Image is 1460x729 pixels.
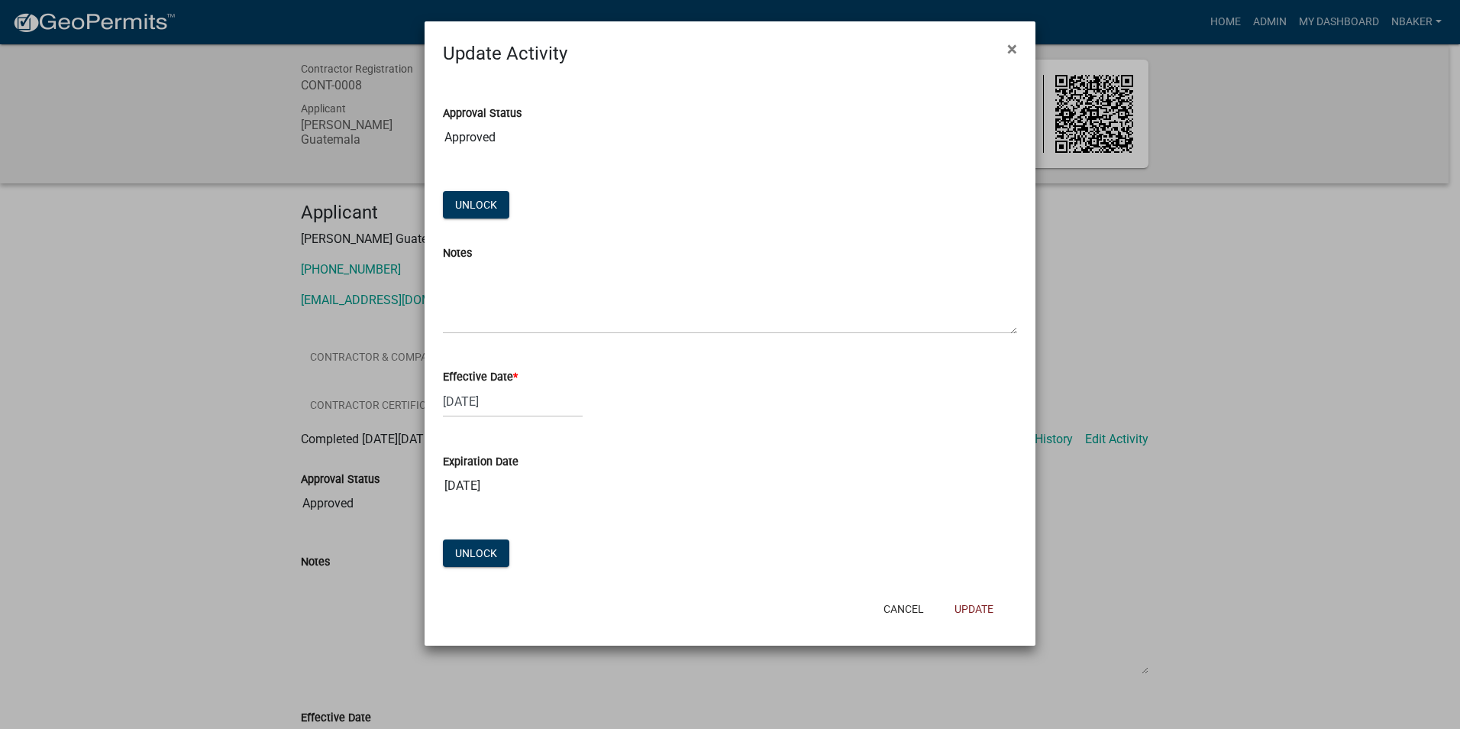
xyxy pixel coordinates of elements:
[443,457,518,468] label: Expiration Date
[443,109,522,119] label: Approval Status
[995,28,1029,70] button: Close
[443,191,509,219] button: Unlock
[443,372,518,383] label: Effective Date
[443,40,567,67] h4: Update Activity
[942,595,1006,623] button: Update
[443,386,583,417] input: mm/dd/yyyy
[443,539,509,567] button: Unlock
[443,248,472,259] label: Notes
[1007,38,1017,60] span: ×
[871,595,936,623] button: Cancel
